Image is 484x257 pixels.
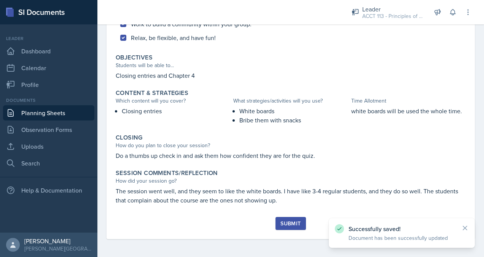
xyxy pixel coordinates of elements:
[116,186,466,205] p: The session went well, and they seem to like the white boards. I have like 3-4 regular students, ...
[3,156,94,171] a: Search
[116,177,466,185] div: How did your session go?
[122,106,230,116] p: Closing entries
[116,134,143,141] label: Closing
[280,220,301,226] div: Submit
[3,122,94,137] a: Observation Forms
[116,141,466,149] div: How do you plan to close your session?
[362,12,423,20] div: ACCT 113 - Principles of Accounting I / Fall 2025
[362,5,423,14] div: Leader
[349,225,455,233] p: Successfully saved!
[3,60,94,75] a: Calendar
[239,116,348,125] p: Bribe them with snacks
[116,71,466,80] p: Closing entries and Chapter 4
[275,217,306,230] button: Submit
[116,97,230,105] div: Which content will you cover?
[24,237,91,245] div: [PERSON_NAME]
[351,106,466,116] p: white boards will be used the whole time.
[116,151,466,160] p: Do a thumbs up check in and ask them how confident they are for the quiz.
[3,35,94,42] div: Leader
[3,97,94,104] div: Documents
[3,77,94,92] a: Profile
[233,97,348,105] div: What strategies/activities will you use?
[349,234,455,242] p: Document has been successfully updated
[3,43,94,59] a: Dashboard
[116,54,153,61] label: Objectives
[3,139,94,154] a: Uploads
[239,106,348,116] p: White boards
[116,89,188,97] label: Content & Strategies
[24,245,91,252] div: [PERSON_NAME][GEOGRAPHIC_DATA]
[116,169,218,177] label: Session Comments/Reflection
[3,105,94,120] a: Planning Sheets
[351,97,466,105] div: Time Allotment
[3,183,94,198] div: Help & Documentation
[116,61,466,69] div: Students will be able to...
